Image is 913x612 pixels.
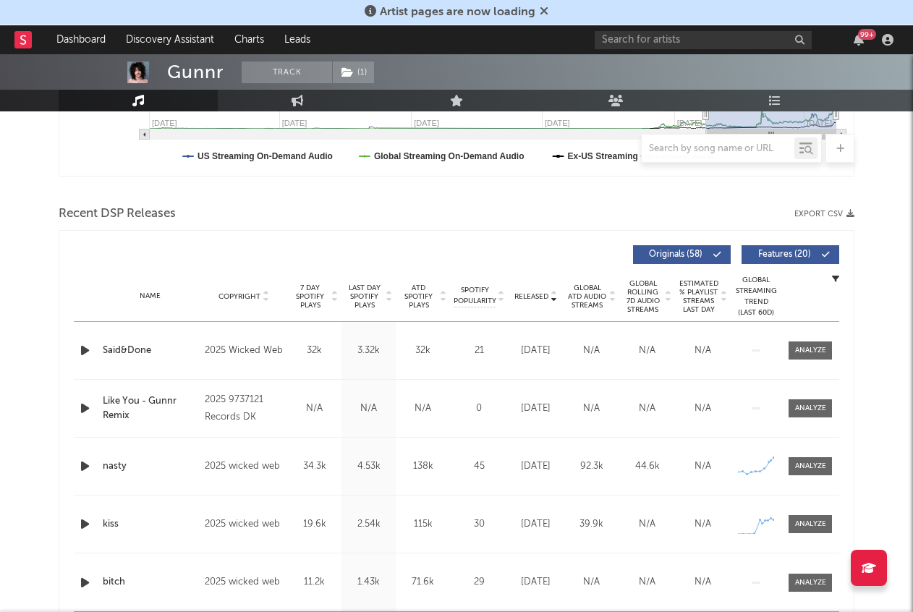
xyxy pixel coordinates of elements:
[623,401,671,416] div: N/A
[623,344,671,358] div: N/A
[567,459,616,474] div: 92.3k
[633,245,731,264] button: Originals(58)
[679,459,727,474] div: N/A
[567,517,616,532] div: 39.9k
[679,575,727,590] div: N/A
[567,284,607,310] span: Global ATD Audio Streams
[291,344,338,358] div: 32k
[454,285,496,307] span: Spotify Popularity
[399,344,446,358] div: 32k
[511,401,560,416] div: [DATE]
[291,517,338,532] div: 19.6k
[511,459,560,474] div: [DATE]
[742,245,839,264] button: Features(20)
[345,344,392,358] div: 3.32k
[623,575,671,590] div: N/A
[399,575,446,590] div: 71.6k
[291,284,329,310] span: 7 Day Spotify Plays
[399,401,446,416] div: N/A
[345,459,392,474] div: 4.53k
[345,401,392,416] div: N/A
[332,61,375,83] span: ( 1 )
[794,210,854,218] button: Export CSV
[679,344,727,358] div: N/A
[167,61,224,83] div: Gunnr
[59,205,176,223] span: Recent DSP Releases
[511,517,560,532] div: [DATE]
[291,401,338,416] div: N/A
[103,575,198,590] a: bitch
[679,279,718,314] span: Estimated % Playlist Streams Last Day
[224,25,274,54] a: Charts
[854,34,864,46] button: 99+
[623,279,663,314] span: Global Rolling 7D Audio Streams
[218,292,260,301] span: Copyright
[274,25,320,54] a: Leads
[454,344,504,358] div: 21
[205,342,284,360] div: 2025 Wicked Web
[333,61,374,83] button: (1)
[567,344,616,358] div: N/A
[734,275,778,318] div: Global Streaming Trend (Last 60D)
[567,575,616,590] div: N/A
[103,394,198,422] a: Like You - Gunnr Remix
[205,458,284,475] div: 2025 wicked web
[540,7,548,18] span: Dismiss
[345,284,383,310] span: Last Day Spotify Plays
[642,143,794,155] input: Search by song name or URL
[380,7,535,18] span: Artist pages are now loading
[679,401,727,416] div: N/A
[205,391,284,426] div: 2025 9737121 Records DK
[454,401,504,416] div: 0
[205,516,284,533] div: 2025 wicked web
[345,517,392,532] div: 2.54k
[511,344,560,358] div: [DATE]
[514,292,548,301] span: Released
[454,575,504,590] div: 29
[103,517,198,532] a: kiss
[454,459,504,474] div: 45
[642,250,709,259] span: Originals ( 58 )
[511,575,560,590] div: [DATE]
[116,25,224,54] a: Discovery Assistant
[103,291,198,302] div: Name
[103,344,198,358] a: Said&Done
[291,459,338,474] div: 34.3k
[242,61,332,83] button: Track
[751,250,818,259] span: Features ( 20 )
[103,459,198,474] a: nasty
[623,517,671,532] div: N/A
[399,284,438,310] span: ATD Spotify Plays
[454,517,504,532] div: 30
[399,517,446,532] div: 115k
[567,401,616,416] div: N/A
[679,517,727,532] div: N/A
[291,575,338,590] div: 11.2k
[205,574,284,591] div: 2025 wicked web
[46,25,116,54] a: Dashboard
[858,29,876,40] div: 99 +
[595,31,812,49] input: Search for artists
[623,459,671,474] div: 44.6k
[399,459,446,474] div: 138k
[345,575,392,590] div: 1.43k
